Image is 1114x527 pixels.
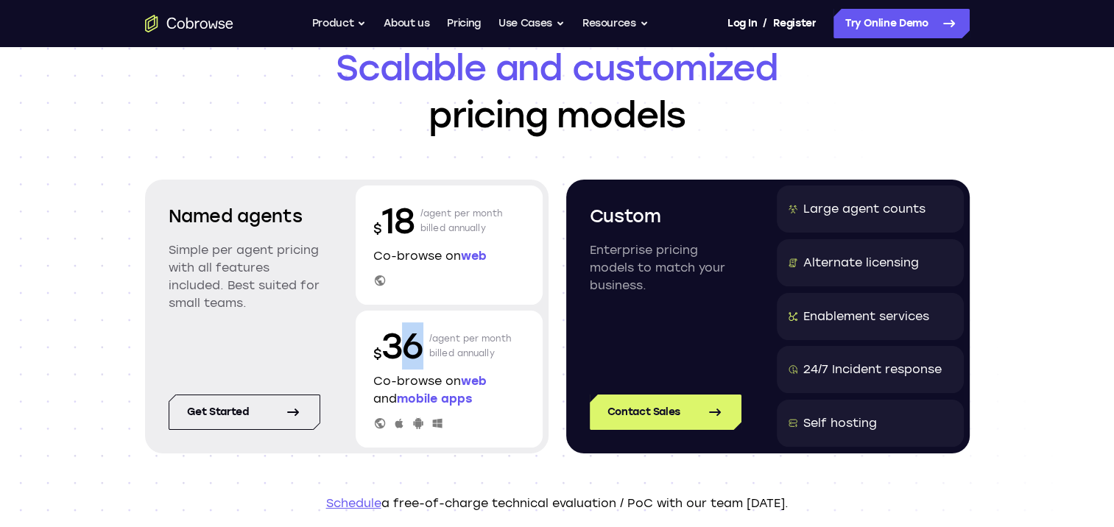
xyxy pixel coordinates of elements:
a: Contact Sales [590,395,741,430]
a: About us [384,9,429,38]
a: Register [773,9,816,38]
p: Enterprise pricing models to match your business. [590,241,741,294]
span: mobile apps [397,392,472,406]
p: 18 [373,197,415,244]
a: Go to the home page [145,15,233,32]
span: web [461,249,487,263]
h2: Custom [590,203,741,230]
span: $ [373,221,382,237]
a: Get started [169,395,320,430]
div: 24/7 Incident response [803,361,942,378]
h2: Named agents [169,203,320,230]
button: Product [312,9,367,38]
div: Enablement services [803,308,929,325]
p: Co-browse on [373,247,525,265]
a: Try Online Demo [833,9,970,38]
button: Resources [582,9,649,38]
a: Schedule [326,496,381,510]
span: web [461,374,487,388]
p: /agent per month billed annually [429,322,512,369]
p: Simple per agent pricing with all features included. Best suited for small teams. [169,241,320,312]
div: Self hosting [803,414,877,432]
p: a free-of-charge technical evaluation / PoC with our team [DATE]. [145,495,970,512]
a: Log In [727,9,757,38]
div: Alternate licensing [803,254,919,272]
p: Co-browse on and [373,372,525,408]
span: Scalable and customized [145,44,970,91]
span: / [763,15,767,32]
p: /agent per month billed annually [420,197,503,244]
p: 36 [373,322,423,369]
h1: pricing models [145,44,970,138]
div: Large agent counts [803,200,926,218]
button: Use Cases [498,9,565,38]
a: Pricing [447,9,481,38]
span: $ [373,346,382,362]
